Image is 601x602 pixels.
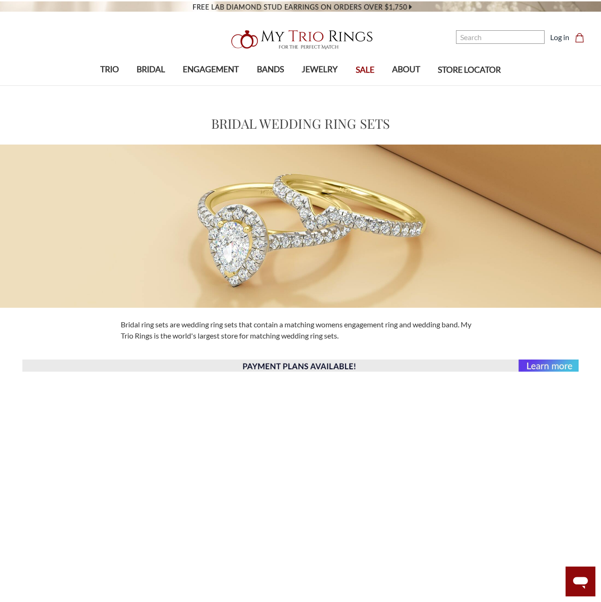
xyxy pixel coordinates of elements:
span: BANDS [257,63,284,76]
span: TRIO [100,63,119,76]
span: ABOUT [392,63,420,76]
a: Log in [550,32,569,43]
a: SALE [346,55,383,85]
a: ENGAGEMENT [174,55,248,85]
a: Cart with 0 items [575,32,590,43]
a: STORE LOCATOR [429,55,510,85]
span: ENGAGEMENT [183,63,239,76]
button: submenu toggle [105,85,114,86]
p: Bridal ring sets are wedding ring sets that contain a matching womens engagement ring and wedding... [121,319,480,341]
a: BRIDAL [128,55,174,85]
button: submenu toggle [146,85,156,86]
a: My Trio Rings [174,25,427,55]
span: SALE [356,64,374,76]
a: JEWELRY [293,55,346,85]
h1: Bridal Wedding Ring Sets [211,114,390,133]
button: submenu toggle [315,85,325,86]
img: My Trio Rings [226,25,375,55]
button: submenu toggle [266,85,275,86]
svg: cart.cart_preview [575,33,584,42]
a: TRIO [91,55,128,85]
button: submenu toggle [401,85,411,86]
span: STORE LOCATOR [438,64,501,76]
span: BRIDAL [137,63,165,76]
a: BANDS [248,55,293,85]
a: ABOUT [383,55,429,85]
span: JEWELRY [302,63,338,76]
input: Search [456,30,545,44]
button: submenu toggle [206,85,215,86]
